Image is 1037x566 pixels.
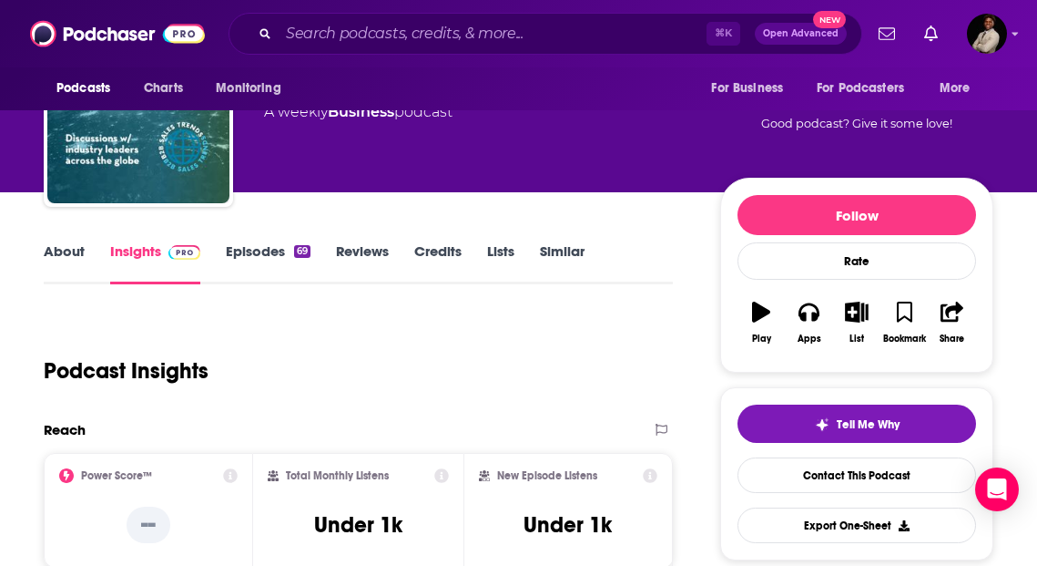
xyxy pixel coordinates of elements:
[524,511,612,539] h3: Under 1k
[798,334,821,345] div: Apps
[229,13,862,55] div: Search podcasts, credits, & more...
[707,22,740,46] span: ⌘ K
[967,14,1007,54] button: Show profile menu
[279,19,707,48] input: Search podcasts, credits, & more...
[940,334,964,345] div: Share
[294,245,310,258] div: 69
[144,76,183,101] span: Charts
[44,71,134,106] button: open menu
[975,468,1019,511] div: Open Intercom Messenger
[698,71,806,106] button: open menu
[737,458,976,493] a: Contact This Podcast
[967,14,1007,54] img: User Profile
[813,11,846,28] span: New
[817,76,904,101] span: For Podcasters
[314,511,402,539] h3: Under 1k
[737,242,976,280] div: Rate
[929,290,976,355] button: Share
[110,242,200,284] a: InsightsPodchaser Pro
[737,195,976,235] button: Follow
[880,290,928,355] button: Bookmark
[203,71,304,106] button: open menu
[805,71,930,106] button: open menu
[785,290,832,355] button: Apps
[737,405,976,443] button: tell me why sparkleTell Me Why
[47,21,229,203] img: B2B Sales Trends
[737,290,785,355] button: Play
[414,242,462,284] a: Credits
[56,76,110,101] span: Podcasts
[44,242,85,284] a: About
[226,242,310,284] a: Episodes69
[81,469,152,482] h2: Power Score™
[487,242,514,284] a: Lists
[927,71,993,106] button: open menu
[540,242,585,284] a: Similar
[967,14,1007,54] span: Logged in as Jeremiah_lineberger11
[871,18,902,49] a: Show notifications dropdown
[264,101,452,123] div: A weekly podcast
[883,334,926,345] div: Bookmark
[30,16,205,51] img: Podchaser - Follow, Share and Rate Podcasts
[711,76,783,101] span: For Business
[940,76,971,101] span: More
[833,290,880,355] button: List
[752,334,771,345] div: Play
[44,357,208,385] h1: Podcast Insights
[815,417,829,432] img: tell me why sparkle
[763,29,839,38] span: Open Advanced
[837,417,900,432] span: Tell Me Why
[168,245,200,260] img: Podchaser Pro
[336,242,389,284] a: Reviews
[286,469,389,482] h2: Total Monthly Listens
[917,18,945,49] a: Show notifications dropdown
[44,421,86,438] h2: Reach
[737,508,976,543] button: Export One-Sheet
[849,334,864,345] div: List
[132,71,194,106] a: Charts
[755,23,847,45] button: Open AdvancedNew
[497,469,597,482] h2: New Episode Listens
[216,76,280,101] span: Monitoring
[328,103,394,120] a: Business
[127,507,170,543] p: --
[761,117,952,130] span: Good podcast? Give it some love!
